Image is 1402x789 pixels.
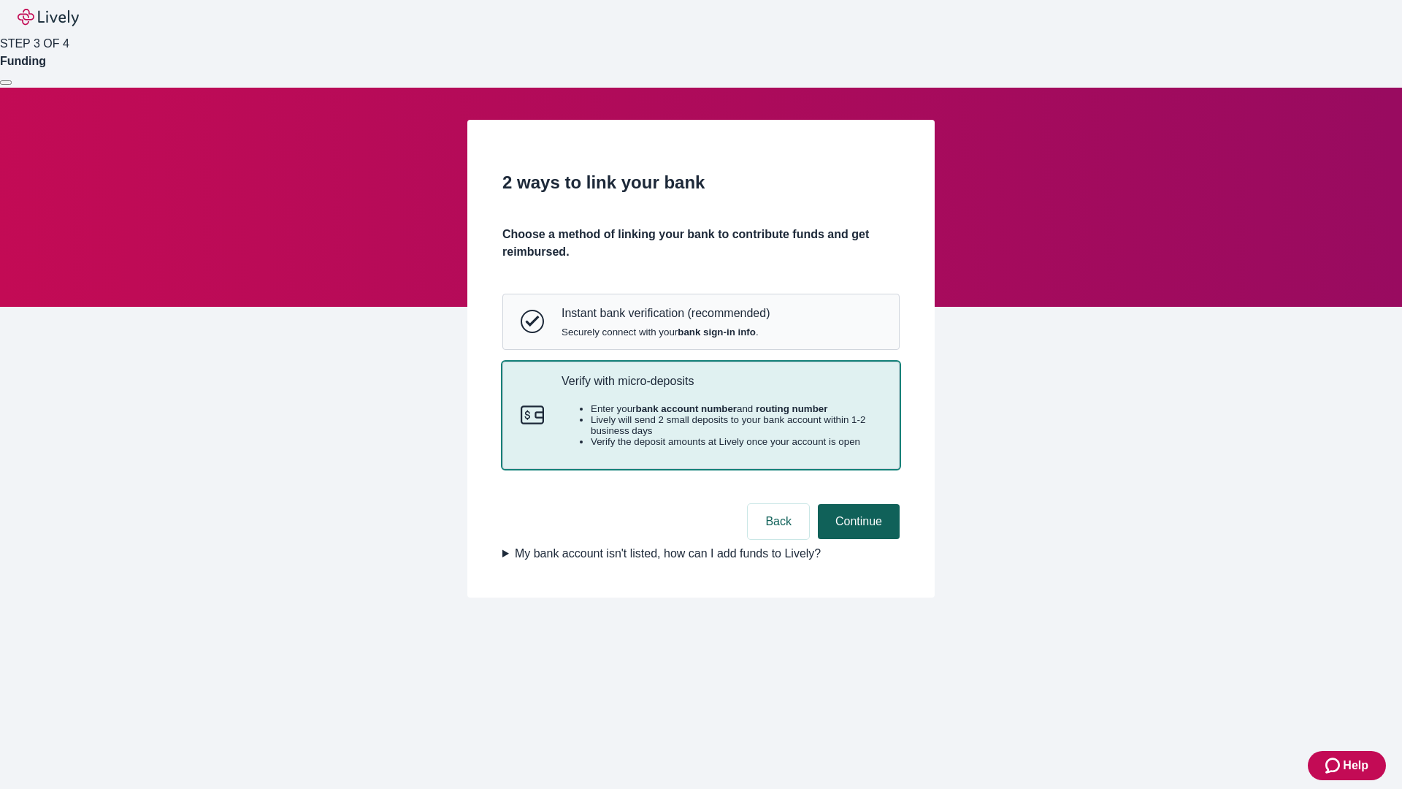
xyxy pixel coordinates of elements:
p: Instant bank verification (recommended) [562,306,770,320]
h4: Choose a method of linking your bank to contribute funds and get reimbursed. [502,226,900,261]
span: Help [1343,757,1368,774]
strong: bank sign-in info [678,327,756,338]
button: Continue [818,504,900,539]
svg: Instant bank verification [521,310,544,333]
h2: 2 ways to link your bank [502,169,900,196]
img: Lively [18,9,79,26]
strong: routing number [756,403,827,414]
button: Zendesk support iconHelp [1308,751,1386,780]
summary: My bank account isn't listed, how can I add funds to Lively? [502,545,900,563]
button: Instant bank verificationInstant bank verification (recommended)Securely connect with yourbank si... [503,294,899,348]
li: Enter your and [591,403,881,414]
button: Back [748,504,809,539]
strong: bank account number [636,403,738,414]
span: Securely connect with your . [562,327,770,338]
li: Verify the deposit amounts at Lively once your account is open [591,436,881,447]
p: Verify with micro-deposits [562,374,881,388]
svg: Micro-deposits [521,403,544,427]
svg: Zendesk support icon [1325,757,1343,774]
button: Micro-depositsVerify with micro-depositsEnter yourbank account numberand routing numberLively wil... [503,362,899,469]
li: Lively will send 2 small deposits to your bank account within 1-2 business days [591,414,881,436]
